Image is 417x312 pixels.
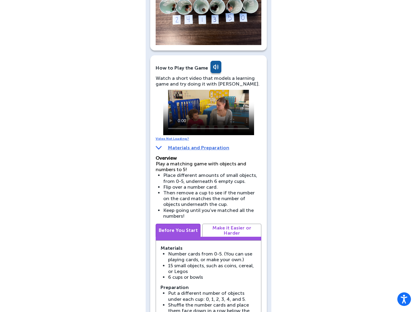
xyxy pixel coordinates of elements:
li: 15 small objects, such as coins, cereal, or Legos [168,263,256,274]
img: down-arrow.svg [156,145,162,151]
a: Video Not Loading? [156,137,189,141]
a: Materials and Preparation [156,145,229,151]
div: How to Play the Game [156,65,208,71]
a: Make it Easier or Harder [202,224,261,237]
strong: Overview [156,155,177,161]
li: Then remove a cup to see if the number on the card matches the number of objects underneath the cup. [163,190,261,207]
li: Keep going until you’ve matched all the numbers! [163,207,261,219]
li: Number cards from 0-5. (You can use playing cards, or make your own.) [168,251,256,262]
li: Put a different number of objects under each cup: 0, 1, 2, 3, 4, and 5. [168,290,256,302]
strong: Preparation [161,284,256,290]
strong: Materials [161,245,256,251]
li: Place different amounts of small objects, from 0-5, underneath 6 empty cups. [163,172,261,184]
li: Flip over a number card. [163,184,261,190]
a: Before You Start [156,224,200,237]
li: 6 cups or bowls [168,274,256,280]
p: Play a matching game with objects and numbers to 5! [156,155,261,173]
div: Watch a short video that models a learning game and try doing it with [PERSON_NAME]. [156,75,261,87]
